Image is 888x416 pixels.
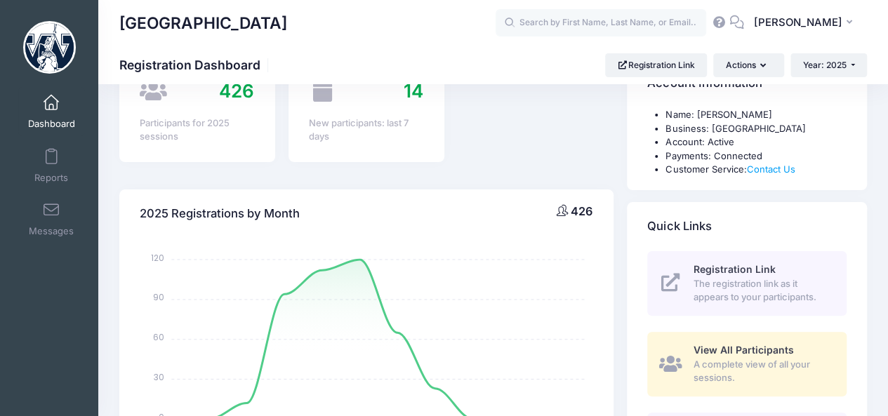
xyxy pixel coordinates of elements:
[28,119,75,130] span: Dashboard
[140,194,300,234] h4: 2025 Registrations by Month
[693,277,830,304] span: The registration link as it appears to your participants.
[404,80,423,102] span: 14
[693,344,793,356] span: View All Participants
[18,194,85,243] a: Messages
[665,122,847,136] li: Business: [GEOGRAPHIC_DATA]
[154,291,165,303] tspan: 90
[693,358,830,385] span: A complete view of all your sessions.
[713,53,783,77] button: Actions
[152,251,165,263] tspan: 120
[119,58,272,72] h1: Registration Dashboard
[753,15,842,30] span: [PERSON_NAME]
[18,87,85,136] a: Dashboard
[647,332,847,396] a: View All Participants A complete view of all your sessions.
[665,108,847,122] li: Name: [PERSON_NAME]
[18,141,85,190] a: Reports
[219,80,254,102] span: 426
[605,53,707,77] a: Registration Link
[647,251,847,316] a: Registration Link The registration link as it appears to your participants.
[803,60,847,70] span: Year: 2025
[154,330,165,342] tspan: 60
[746,163,795,175] a: Contact Us
[23,21,76,74] img: Westminster College
[665,149,847,163] li: Payments: Connected
[119,7,287,39] h1: [GEOGRAPHIC_DATA]
[744,7,867,39] button: [PERSON_NAME]
[693,263,775,275] span: Registration Link
[29,226,74,238] span: Messages
[496,9,706,37] input: Search by First Name, Last Name, or Email...
[34,172,68,184] span: Reports
[309,116,423,144] div: New participants: last 7 days
[665,135,847,149] li: Account: Active
[665,163,847,177] li: Customer Service:
[647,206,711,246] h4: Quick Links
[790,53,867,77] button: Year: 2025
[571,204,592,218] span: 426
[154,370,165,382] tspan: 30
[140,116,254,144] div: Participants for 2025 sessions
